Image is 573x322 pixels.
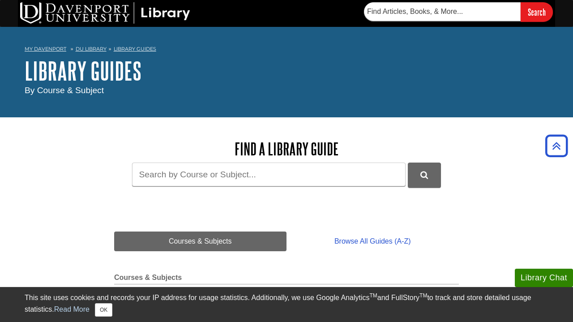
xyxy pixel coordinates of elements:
[286,232,459,251] a: Browse All Guides (A-Z)
[114,140,459,158] h2: Find a Library Guide
[20,2,190,24] img: DU Library
[114,274,459,284] h2: Courses & Subjects
[369,292,377,299] sup: TM
[25,292,548,317] div: This site uses cookies and records your IP address for usage statistics. Additionally, we use Goo...
[25,45,66,53] a: My Davenport
[25,43,548,57] nav: breadcrumb
[114,46,156,52] a: Library Guides
[364,2,521,21] input: Find Articles, Books, & More...
[364,2,553,21] form: Searches DU Library's articles, books, and more
[542,140,571,152] a: Back to Top
[25,84,548,97] div: By Course & Subject
[25,57,548,84] h1: Library Guides
[521,2,553,21] input: Search
[408,163,441,187] button: DU Library Guides Search
[419,292,427,299] sup: TM
[54,305,90,313] a: Read More
[76,46,107,52] a: DU Library
[95,303,112,317] button: Close
[132,163,406,186] input: Search by Course or Subject...
[114,232,286,251] a: Courses & Subjects
[515,269,573,287] button: Library Chat
[420,171,428,179] i: Search Library Guides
